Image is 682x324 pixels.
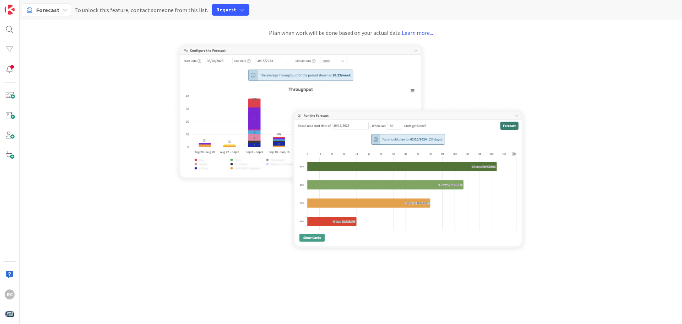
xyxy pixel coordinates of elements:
[173,41,529,254] img: forecast.png
[212,4,249,16] button: Request
[5,5,15,15] img: Visit kanbanzone.com
[5,309,15,319] img: avatar
[20,28,682,37] div: Plan when work will be done based on your actual data.
[36,6,59,14] span: Forecast
[402,29,433,36] a: Learn more...
[5,290,15,299] div: RC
